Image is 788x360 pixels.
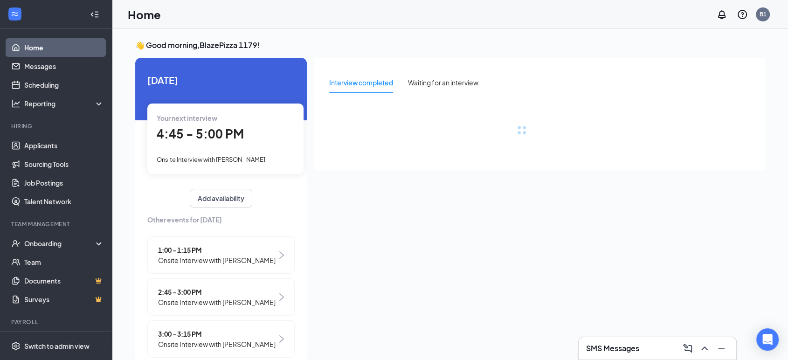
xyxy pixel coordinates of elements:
svg: QuestionInfo [737,9,748,20]
a: Home [24,38,104,57]
h3: 👋 Good morning, BlazePizza 1179 ! [135,40,765,50]
a: Applicants [24,136,104,155]
div: Onboarding [24,239,96,248]
div: B1 [760,10,767,18]
svg: Collapse [90,10,99,19]
span: [DATE] [147,73,295,87]
button: Add availability [190,189,252,208]
a: Messages [24,57,104,76]
div: Open Intercom Messenger [756,328,779,351]
span: 2:45 - 3:00 PM [158,287,276,297]
a: Talent Network [24,192,104,211]
a: SurveysCrown [24,290,104,309]
span: Onsite Interview with [PERSON_NAME] [157,156,265,163]
a: Sourcing Tools [24,155,104,173]
a: Scheduling [24,76,104,94]
button: Minimize [714,341,729,356]
svg: ComposeMessage [682,343,693,354]
svg: Notifications [716,9,727,20]
span: 1:00 - 1:15 PM [158,245,276,255]
div: Interview completed [329,77,393,88]
span: Your next interview [157,114,217,122]
div: Hiring [11,122,102,130]
span: 4:45 - 5:00 PM [157,126,244,141]
span: Onsite Interview with [PERSON_NAME] [158,297,276,307]
h3: SMS Messages [586,343,639,353]
span: 3:00 - 3:15 PM [158,329,276,339]
span: Onsite Interview with [PERSON_NAME] [158,255,276,265]
svg: Analysis [11,99,21,108]
button: ChevronUp [697,341,712,356]
svg: Settings [11,341,21,351]
div: Payroll [11,318,102,326]
span: Onsite Interview with [PERSON_NAME] [158,339,276,349]
span: Other events for [DATE] [147,215,295,225]
svg: UserCheck [11,239,21,248]
div: Switch to admin view [24,341,90,351]
a: Job Postings [24,173,104,192]
svg: Minimize [716,343,727,354]
button: ComposeMessage [680,341,695,356]
div: Reporting [24,99,104,108]
div: Team Management [11,220,102,228]
svg: ChevronUp [699,343,710,354]
a: DocumentsCrown [24,271,104,290]
div: Waiting for an interview [408,77,478,88]
h1: Home [128,7,161,22]
a: Team [24,253,104,271]
svg: WorkstreamLogo [10,9,20,19]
